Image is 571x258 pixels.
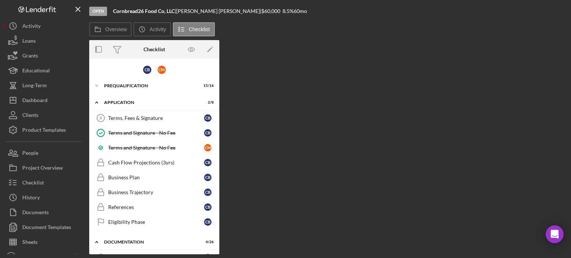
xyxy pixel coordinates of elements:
div: Long-Term [22,78,47,95]
label: Activity [149,26,166,32]
button: Product Templates [4,123,86,137]
div: Educational [22,63,50,80]
a: Terms and Signature - No FeeCM [93,140,216,155]
a: Business TrajectoryCB [93,185,216,200]
div: Open [89,7,107,16]
a: ReferencesCB [93,200,216,215]
div: Checklist [143,46,165,52]
div: C M [158,66,166,74]
div: C B [204,203,212,211]
button: Clients [4,108,86,123]
div: Eligibility Phase [108,219,204,225]
button: History [4,190,86,205]
tspan: 9 [100,116,102,120]
div: Clients [22,108,38,124]
span: $60,000 [261,8,280,14]
div: 8.5 % [283,8,294,14]
div: Documentation [104,240,195,244]
div: C B [204,114,212,122]
button: Educational [4,63,86,78]
a: Cash Flow Projections (3yrs)CB [93,155,216,170]
a: Terms and Signature - No FeeCB [93,125,216,140]
div: Terms, Fees & Signature [108,115,204,121]
div: Cash Flow Projections (3yrs) [108,160,204,166]
a: Eligibility PhaseCB [93,215,216,229]
div: Terms and Signature - No Fee [108,145,204,151]
div: Terms and Signature - No Fee [108,130,204,136]
button: Checklist [173,22,215,36]
div: C B [204,189,212,196]
div: 4 / 26 [200,240,214,244]
button: Document Templates [4,220,86,235]
div: Sheets [22,235,38,251]
a: Business PlanCB [93,170,216,185]
div: Activity [22,19,41,35]
div: | [113,8,176,14]
div: C B [143,66,151,74]
div: Dashboard [22,93,48,110]
button: Activity [133,22,171,36]
div: Product Templates [22,123,66,139]
div: History [22,190,40,207]
div: References [108,204,204,210]
div: Grants [22,48,38,65]
div: Loans [22,33,36,50]
button: Overview [89,22,132,36]
label: Checklist [189,26,210,32]
div: 15 / 16 [200,84,214,88]
div: Documents [22,205,49,222]
div: C M [204,144,212,151]
button: People [4,146,86,160]
div: 2 / 8 [200,100,214,105]
div: C B [204,218,212,226]
button: Sheets [4,235,86,249]
div: Prequalification [104,84,195,88]
button: Activity [4,19,86,33]
div: C B [204,159,212,166]
button: Checklist [4,175,86,190]
div: Project Overview [22,160,63,177]
div: Open Intercom Messenger [546,225,564,243]
div: 60 mo [294,8,307,14]
button: Long-Term [4,78,86,93]
button: Grants [4,48,86,63]
label: Overview [105,26,127,32]
div: People [22,146,38,162]
a: 9Terms, Fees & SignatureCB [93,111,216,125]
div: Document Templates [22,220,71,236]
div: Business Trajectory [108,189,204,195]
button: Documents [4,205,86,220]
div: Checklist [22,175,44,192]
b: Cornbread26 Food Co, LLC [113,8,175,14]
button: Loans [4,33,86,48]
div: Business Plan [108,174,204,180]
button: Dashboard [4,93,86,108]
div: C B [204,174,212,181]
div: [PERSON_NAME] [PERSON_NAME] | [176,8,261,14]
div: C B [204,129,212,137]
button: Project Overview [4,160,86,175]
div: Application [104,100,195,105]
